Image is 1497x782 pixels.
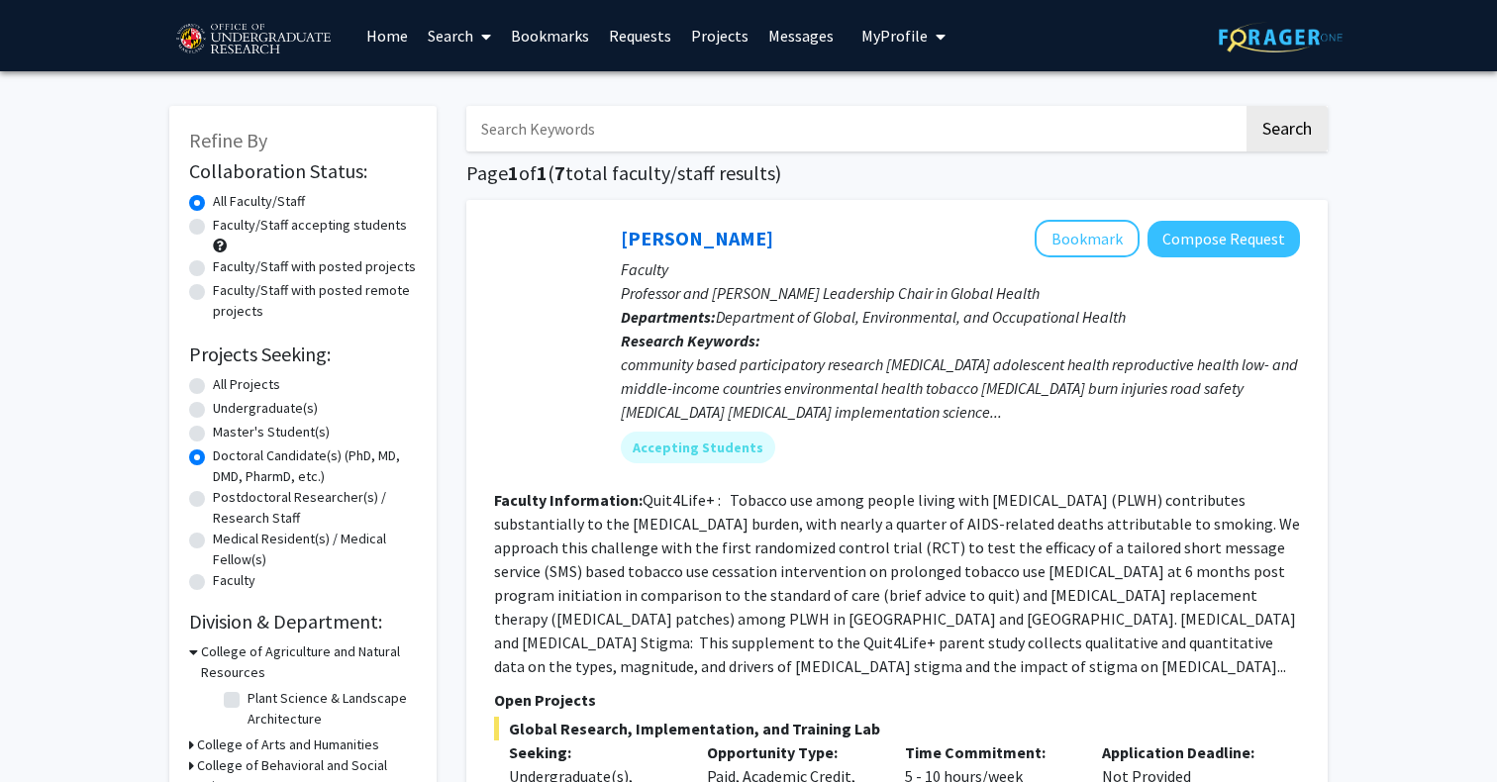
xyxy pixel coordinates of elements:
[15,693,84,767] iframe: Chat
[197,734,379,755] h3: College of Arts and Humanities
[1102,740,1270,764] p: Application Deadline:
[905,740,1073,764] p: Time Commitment:
[758,1,844,70] a: Messages
[466,161,1328,185] h1: Page of ( total faculty/staff results)
[621,331,760,350] b: Research Keywords:
[418,1,501,70] a: Search
[213,191,305,212] label: All Faculty/Staff
[716,307,1126,327] span: Department of Global, Environmental, and Occupational Health
[213,280,417,322] label: Faculty/Staff with posted remote projects
[189,159,417,183] h2: Collaboration Status:
[248,688,412,730] label: Plant Science & Landscape Architecture
[213,487,417,529] label: Postdoctoral Researcher(s) / Research Staff
[1148,221,1300,257] button: Compose Request to Heather Wipfli
[621,307,716,327] b: Departments:
[501,1,599,70] a: Bookmarks
[213,422,330,442] label: Master's Student(s)
[1247,106,1328,151] button: Search
[537,160,548,185] span: 1
[213,398,318,419] label: Undergraduate(s)
[681,1,758,70] a: Projects
[554,160,565,185] span: 7
[508,160,519,185] span: 1
[213,445,417,487] label: Doctoral Candidate(s) (PhD, MD, DMD, PharmD, etc.)
[621,281,1300,305] p: Professor and [PERSON_NAME] Leadership Chair in Global Health
[189,610,417,634] h2: Division & Department:
[861,26,928,46] span: My Profile
[466,106,1244,151] input: Search Keywords
[201,641,417,683] h3: College of Agriculture and Natural Resources
[213,374,280,395] label: All Projects
[599,1,681,70] a: Requests
[169,15,337,64] img: University of Maryland Logo
[213,215,407,236] label: Faculty/Staff accepting students
[509,740,677,764] p: Seeking:
[189,128,267,152] span: Refine By
[707,740,875,764] p: Opportunity Type:
[1035,220,1140,257] button: Add Heather Wipfli to Bookmarks
[621,257,1300,281] p: Faculty
[213,529,417,570] label: Medical Resident(s) / Medical Fellow(s)
[494,490,643,510] b: Faculty Information:
[213,570,255,591] label: Faculty
[621,352,1300,424] div: community based participatory research [MEDICAL_DATA] adolescent health reproductive health low- ...
[494,490,1300,676] fg-read-more: Quit4Life+ : Tobacco use among people living with [MEDICAL_DATA] (PLWH) contributes substantially...
[1219,22,1343,52] img: ForagerOne Logo
[621,432,775,463] mat-chip: Accepting Students
[621,226,773,250] a: [PERSON_NAME]
[494,688,1300,712] p: Open Projects
[189,342,417,366] h2: Projects Seeking:
[213,256,416,277] label: Faculty/Staff with posted projects
[494,717,1300,740] span: Global Research, Implementation, and Training Lab
[356,1,418,70] a: Home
